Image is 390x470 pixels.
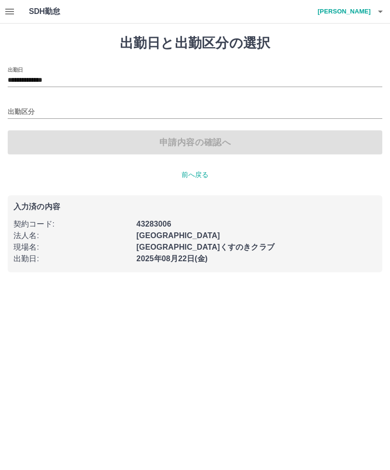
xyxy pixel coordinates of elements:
b: [GEOGRAPHIC_DATA]くすのきクラブ [136,243,274,251]
b: 43283006 [136,220,171,228]
p: 入力済の内容 [13,203,377,211]
label: 出勤日 [8,66,23,73]
b: 2025年08月22日(金) [136,254,208,263]
p: 契約コード : [13,218,130,230]
p: 法人名 : [13,230,130,241]
p: 現場名 : [13,241,130,253]
p: 前へ戻る [8,170,382,180]
b: [GEOGRAPHIC_DATA] [136,231,220,240]
h1: 出勤日と出勤区分の選択 [8,35,382,51]
p: 出勤日 : [13,253,130,265]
